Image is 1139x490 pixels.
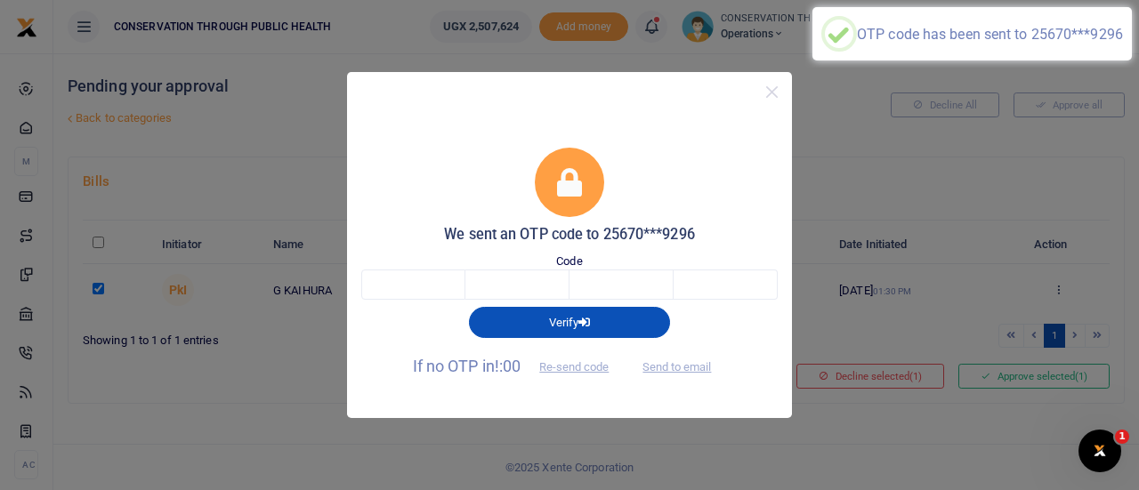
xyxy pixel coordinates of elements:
[1078,430,1121,472] iframe: Intercom live chat
[469,307,670,337] button: Verify
[413,357,625,375] span: If no OTP in
[495,357,521,375] span: !:00
[1115,430,1129,444] span: 1
[857,26,1123,43] div: OTP code has been sent to 25670***9296
[556,253,582,270] label: Code
[361,226,778,244] h5: We sent an OTP code to 25670***9296
[759,79,785,105] button: Close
